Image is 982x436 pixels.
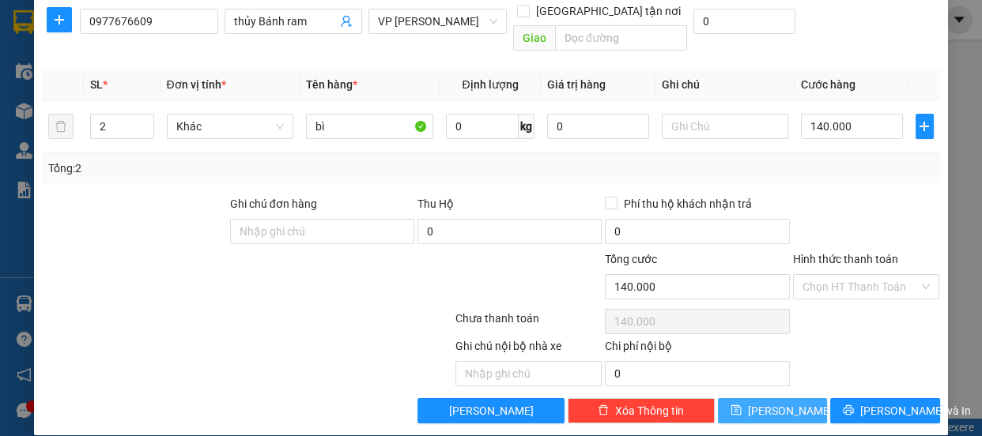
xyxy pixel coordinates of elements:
[417,398,565,423] button: [PERSON_NAME]
[176,115,285,138] span: Khác
[916,120,933,133] span: plus
[340,15,353,28] span: user-add
[916,114,934,139] button: plus
[519,114,534,139] span: kg
[47,13,71,26] span: plus
[568,398,715,423] button: deleteXóa Thông tin
[530,2,687,20] span: [GEOGRAPHIC_DATA] tận nơi
[605,253,657,265] span: Tổng cước
[417,197,454,210] span: Thu Hộ
[718,398,827,423] button: save[PERSON_NAME]
[48,160,380,177] div: Tổng: 2
[48,114,74,139] button: delete
[306,78,357,91] span: Tên hàng
[230,197,317,210] label: Ghi chú đơn hàng
[618,195,758,212] span: Phí thu hộ khách nhận trả
[449,402,534,419] span: [PERSON_NAME]
[230,219,414,244] input: Ghi chú đơn hàng
[306,114,433,139] input: VD: Bàn, Ghế
[455,337,602,361] div: Ghi chú nội bộ nhà xe
[605,337,789,361] div: Chi phí nội bộ
[455,361,602,386] input: Nhập ghi chú
[830,398,939,423] button: printer[PERSON_NAME] và In
[513,25,555,51] span: Giao
[843,404,854,417] span: printer
[793,253,898,265] label: Hình thức thanh toán
[662,114,789,139] input: Ghi Chú
[167,78,226,91] span: Đơn vị tính
[47,7,72,32] button: plus
[598,404,609,417] span: delete
[693,9,795,34] input: Cước giao hàng
[90,78,103,91] span: SL
[378,9,497,33] span: VP Trần Quốc Hoàn
[555,25,687,51] input: Dọc đường
[655,70,795,100] th: Ghi chú
[748,402,833,419] span: [PERSON_NAME]
[462,78,518,91] span: Định lượng
[547,78,606,91] span: Giá trị hàng
[547,114,649,139] input: 0
[860,402,971,419] span: [PERSON_NAME] và In
[731,404,742,417] span: save
[615,402,684,419] span: Xóa Thông tin
[454,310,604,337] div: Chưa thanh toán
[801,78,855,91] span: Cước hàng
